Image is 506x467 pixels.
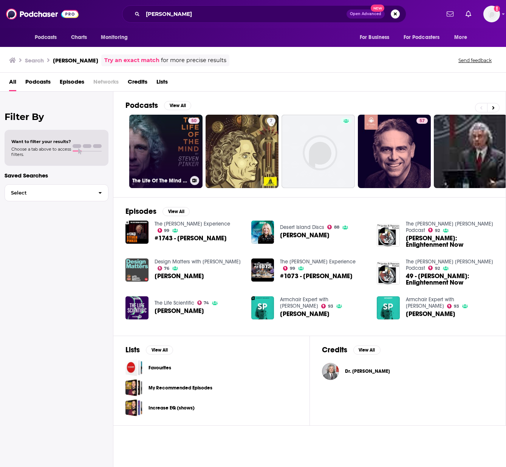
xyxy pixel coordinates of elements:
img: Steven Pinker [251,221,274,244]
a: Favourites [125,359,142,376]
input: Search podcasts, credits, & more... [143,8,347,20]
button: View All [162,207,190,216]
a: 57 [358,115,431,188]
span: [PERSON_NAME]: Enlightenment Now [406,235,494,248]
a: The Joe Rogan Experience [280,258,356,265]
span: 99 [164,229,169,232]
span: Select [5,190,92,195]
a: Lists [156,76,168,91]
img: Steven Pinker [125,258,149,282]
a: My Recommended Episodes [149,384,212,392]
span: [PERSON_NAME] [155,308,204,314]
span: 76 [164,267,169,270]
a: 76 [158,266,170,271]
svg: Add a profile image [494,6,500,12]
a: 57 [416,118,428,124]
a: 99 [158,228,170,233]
a: Steven Pinker [155,273,204,279]
button: Select [5,184,108,201]
a: 93 [321,304,333,308]
span: 93 [328,305,333,308]
img: #1073 - Steven Pinker [251,258,274,282]
h2: Episodes [125,207,156,216]
a: Show notifications dropdown [463,8,474,20]
button: View All [353,346,381,355]
a: PodcastsView All [125,101,191,110]
span: 50 [191,117,197,125]
a: Increase EQ (shows) [125,399,142,416]
a: 50The Life Of The Mind by [PERSON_NAME] [129,115,203,188]
a: Design Matters with Debbie Millman [155,258,241,265]
a: Increase EQ (shows) [149,404,195,412]
span: [PERSON_NAME] [280,232,330,238]
a: Credits [128,76,147,91]
img: Steven Pinker: Enlightenment Now [377,224,400,247]
a: Show notifications dropdown [444,8,456,20]
a: #1073 - Steven Pinker [280,273,353,279]
span: New [371,5,384,12]
span: [PERSON_NAME] [155,273,204,279]
a: The Life Scientific [155,300,194,306]
span: for more precise results [161,56,226,65]
a: ListsView All [125,345,173,355]
h3: [PERSON_NAME] [53,57,98,64]
a: Desert Island Discs [280,224,324,230]
span: For Business [360,32,390,43]
span: 57 [419,117,425,125]
a: Armchair Expert with Dax Shepard [280,296,328,309]
h3: The Life Of The Mind by [PERSON_NAME] [132,177,187,184]
span: My Recommended Episodes [125,379,142,396]
span: [PERSON_NAME] [280,311,330,317]
a: 74 [197,300,209,305]
a: EpisodesView All [125,207,190,216]
img: 49 - Steven Pinker: Enlightenment Now [377,262,400,285]
a: #1743 - Steven Pinker [155,235,227,241]
a: 49 - Steven Pinker: Enlightenment Now [406,273,494,286]
button: Dr. Steven PinkerDr. Steven Pinker [322,359,494,383]
span: Dr. [PERSON_NAME] [345,368,390,374]
a: 7 [206,115,279,188]
a: The Jordan B. Peterson Podcast [406,221,493,233]
span: Choose a tab above to access filters. [11,146,71,157]
span: More [454,32,467,43]
p: Saved Searches [5,172,108,179]
span: Podcasts [35,32,57,43]
button: open menu [96,30,138,45]
a: Try an exact match [104,56,159,65]
img: Steven Pinker [377,296,400,319]
span: [PERSON_NAME] [406,311,455,317]
h2: Filter By [5,111,108,122]
a: Steven Pinker [251,296,274,319]
a: #1743 - Steven Pinker [125,221,149,244]
img: Dr. Steven Pinker [322,363,339,380]
span: Want to filter your results? [11,139,71,144]
a: 92 [428,228,440,232]
span: 99 [290,267,295,270]
button: open menu [29,30,67,45]
a: 93 [447,304,459,308]
div: Search podcasts, credits, & more... [122,5,406,23]
span: 92 [435,267,440,270]
a: The Joe Rogan Experience [155,221,230,227]
h2: Podcasts [125,101,158,110]
img: Podchaser - Follow, Share and Rate Podcasts [6,7,79,21]
span: For Podcasters [404,32,440,43]
h2: Credits [322,345,347,355]
a: Podcasts [25,76,51,91]
button: open menu [449,30,477,45]
img: Steven Pinker [125,296,149,319]
button: Show profile menu [483,6,500,22]
a: 7 [267,118,275,124]
a: Steven Pinker [280,311,330,317]
a: Steven Pinker [280,232,330,238]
